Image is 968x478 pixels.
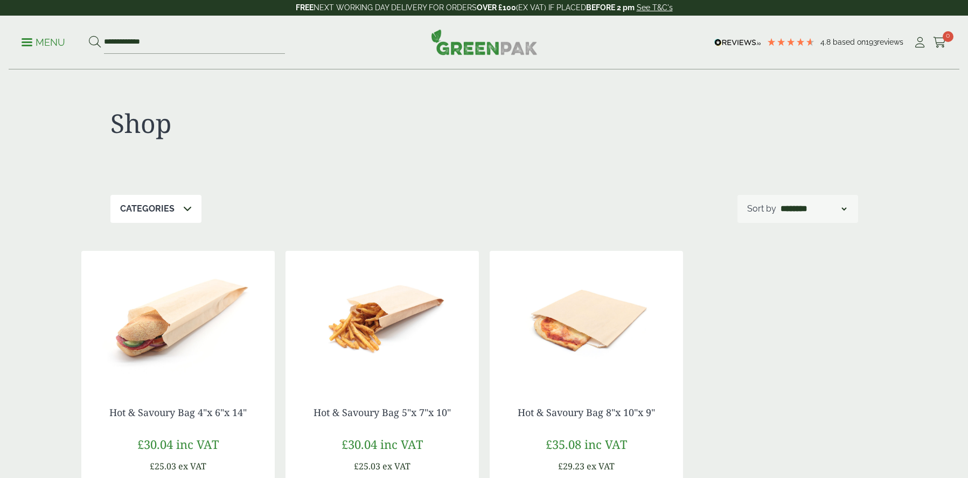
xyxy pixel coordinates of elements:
[546,436,581,452] span: £35.08
[342,436,377,452] span: £30.04
[431,29,538,55] img: GreenPak Supplies
[380,436,423,452] span: inc VAT
[22,36,65,47] a: Menu
[109,406,247,419] a: Hot & Savoury Bag 4"x 6"x 14"
[150,460,176,472] span: £25.03
[110,108,484,139] h1: Shop
[178,460,206,472] span: ex VAT
[137,436,173,452] span: £30.04
[767,37,815,47] div: 4.8 Stars
[314,406,451,419] a: Hot & Savoury Bag 5"x 7"x 10"
[586,3,635,12] strong: BEFORE 2 pm
[943,31,953,42] span: 0
[637,3,673,12] a: See T&C's
[354,460,380,472] span: £25.03
[913,37,927,48] i: My Account
[714,39,761,46] img: REVIEWS.io
[933,34,946,51] a: 0
[477,3,516,12] strong: OVER £100
[22,36,65,49] p: Menu
[518,406,655,419] a: Hot & Savoury Bag 8"x 10"x 9"
[176,436,219,452] span: inc VAT
[820,38,833,46] span: 4.8
[382,460,410,472] span: ex VAT
[877,38,903,46] span: reviews
[584,436,627,452] span: inc VAT
[296,3,314,12] strong: FREE
[866,38,877,46] span: 193
[558,460,584,472] span: £29.23
[778,202,848,215] select: Shop order
[587,460,615,472] span: ex VAT
[833,38,866,46] span: Based on
[285,251,479,385] img: 3330051 Hot N Savoury Brown Bag 5x7x10inch with Fries
[933,37,946,48] i: Cart
[120,202,175,215] p: Categories
[81,251,275,385] img: 3330050 Hot N Savoury Brown Bag 4x6x14inch with Hot Sub
[747,202,776,215] p: Sort by
[490,251,683,385] img: 3330052 Hot N Savoury Brown Bag 8x10x9inch with Pizza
